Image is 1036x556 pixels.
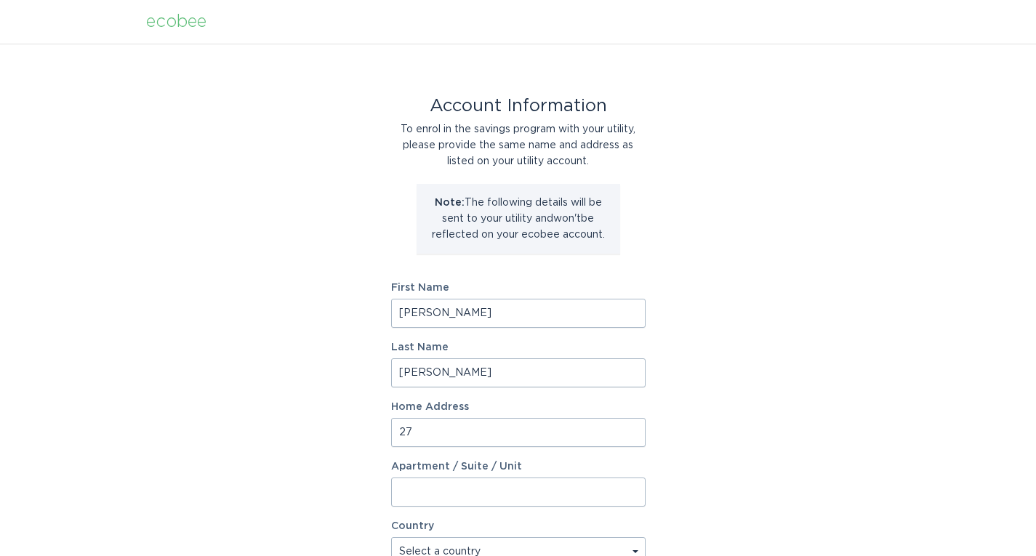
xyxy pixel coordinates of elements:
[391,283,646,293] label: First Name
[391,462,646,472] label: Apartment / Suite / Unit
[391,402,646,412] label: Home Address
[427,195,609,243] p: The following details will be sent to your utility and won't be reflected on your ecobee account.
[391,98,646,114] div: Account Information
[391,342,646,352] label: Last Name
[146,14,206,30] div: ecobee
[391,521,434,531] label: Country
[391,121,646,169] div: To enrol in the savings program with your utility, please provide the same name and address as li...
[435,198,465,208] strong: Note:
